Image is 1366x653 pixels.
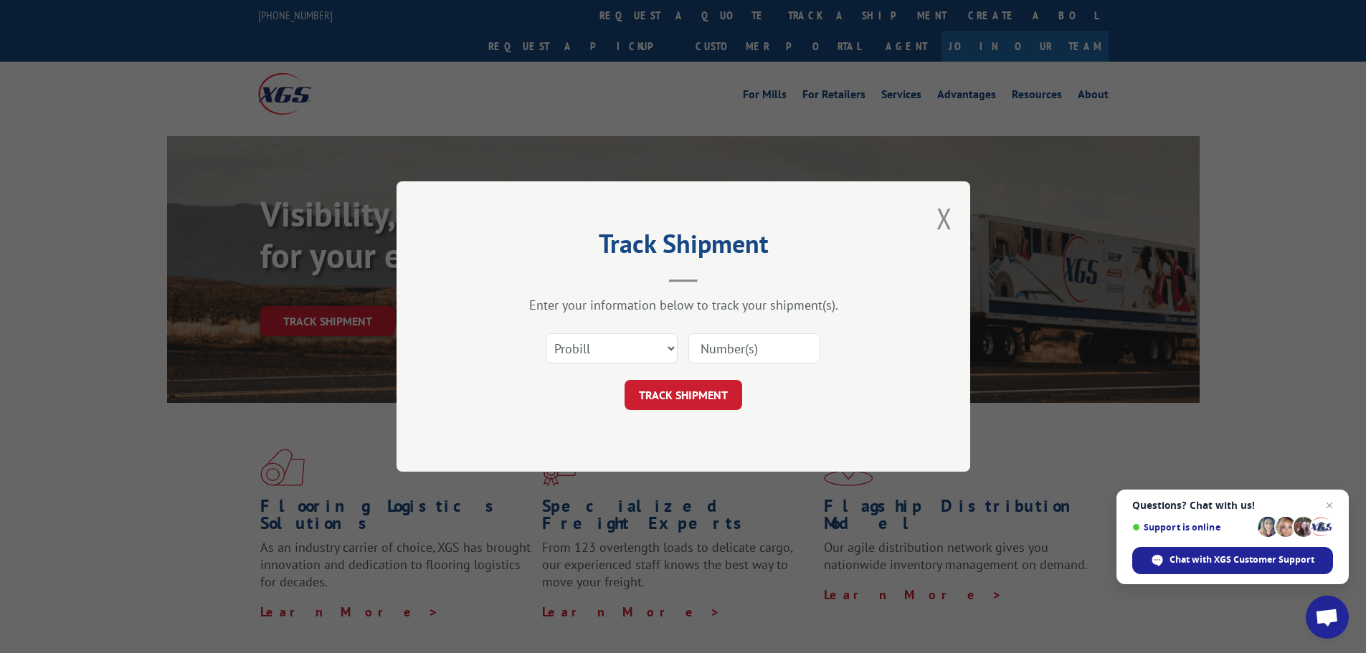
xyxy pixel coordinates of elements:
span: Questions? Chat with us! [1132,500,1333,511]
button: Close modal [936,199,952,237]
span: Close chat [1321,497,1338,514]
button: TRACK SHIPMENT [625,380,742,410]
div: Chat with XGS Customer Support [1132,547,1333,574]
div: Open chat [1306,596,1349,639]
div: Enter your information below to track your shipment(s). [468,297,898,313]
span: Chat with XGS Customer Support [1170,553,1314,566]
h2: Track Shipment [468,234,898,261]
input: Number(s) [688,333,820,363]
span: Support is online [1132,522,1253,533]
